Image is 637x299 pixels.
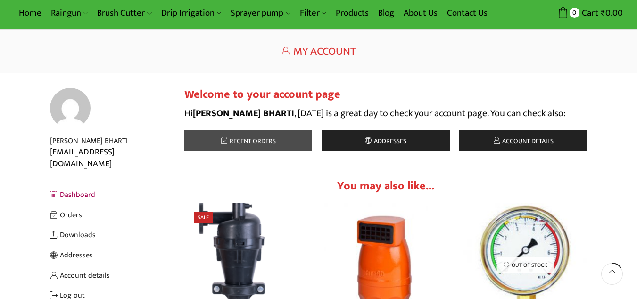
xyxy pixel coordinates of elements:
span: Sale [194,212,213,223]
span: Cart [579,7,598,19]
a: Contact Us [442,2,492,24]
a: 0 Cart ₹0.00 [533,4,623,22]
a: Drip Irrigation [157,2,226,24]
a: Products [331,2,373,24]
span: You may also like... [337,177,434,196]
p: Hi , [DATE] is a great day to check your account page. You can check also: [184,106,587,121]
a: Filter [295,2,331,24]
a: Account details [50,265,170,286]
a: Dashboard [50,185,170,205]
span: Addresses [372,136,406,146]
span: ₹ [601,6,605,20]
span: 0 [570,8,579,17]
a: Addresses [322,130,450,151]
div: [EMAIL_ADDRESS][DOMAIN_NAME] [50,146,170,171]
a: Account details [459,130,587,151]
a: Addresses [50,245,170,265]
div: [PERSON_NAME] BHARTI [50,136,170,146]
a: Blog [373,2,399,24]
a: Brush Cutter [92,2,156,24]
a: Downloads [50,225,170,245]
a: Sprayer pump [226,2,295,24]
a: Orders [50,205,170,225]
a: Raingun [46,2,92,24]
bdi: 0.00 [601,6,623,20]
a: Recent orders [184,130,313,151]
span: Account details [500,136,554,146]
span: My Account [293,42,356,61]
p: Out of stock [497,257,554,273]
strong: [PERSON_NAME] BHARTI [193,105,294,121]
a: Home [14,2,46,24]
span: Recent orders [227,136,276,146]
span: Welcome to your account page [184,85,340,104]
a: About Us [399,2,442,24]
